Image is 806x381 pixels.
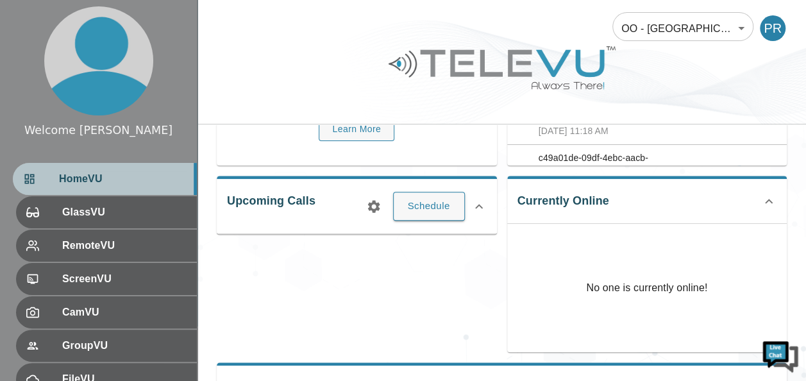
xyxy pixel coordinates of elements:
div: HomeVU [13,163,197,195]
div: GroupVU [16,330,197,362]
div: Welcome [PERSON_NAME] [24,122,172,139]
div: Chat with us now [67,67,215,84]
span: HomeVU [59,171,187,187]
img: profile.png [44,6,153,115]
img: d_736959983_company_1615157101543_736959983 [22,60,54,92]
span: We're online! [74,111,177,241]
div: Minimize live chat window [210,6,241,37]
button: Schedule [393,192,465,220]
div: PR [760,15,785,41]
button: Learn More [319,117,394,141]
p: No one is currently online! [586,224,707,352]
span: RemoteVU [62,238,187,253]
div: CamVU [16,296,197,328]
p: c49a01de-09df-4ebc-aacb-9a4bf72eabb3.png [539,151,721,178]
span: CamVU [62,305,187,320]
img: Chat Widget [761,336,800,375]
span: GroupVU [62,338,187,353]
div: OO - [GEOGRAPHIC_DATA] - [PERSON_NAME] [612,10,753,46]
div: RemoteVU [16,230,197,262]
span: ScreenVU [62,271,187,287]
div: GlassVU [16,196,197,228]
span: GlassVU [62,205,187,220]
img: Logo [387,41,617,94]
div: ScreenVU [16,263,197,295]
p: [DATE] 11:18 AM [539,124,721,138]
textarea: Type your message and hit 'Enter' [6,249,244,294]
